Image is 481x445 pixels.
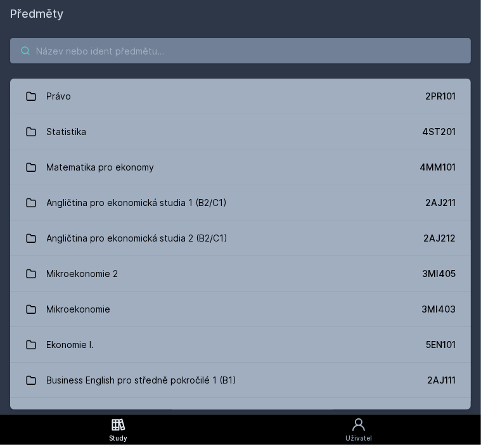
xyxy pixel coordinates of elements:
[10,38,471,63] input: Název nebo ident předmětu…
[10,398,471,434] a: Mikroekonomie I 3MI102
[47,119,87,145] div: Statistika
[47,226,228,251] div: Angličtina pro ekonomická studia 2 (B2/C1)
[425,197,456,209] div: 2AJ211
[422,126,456,138] div: 4ST201
[236,415,481,445] a: Uživatel
[10,5,471,23] h1: Předměty
[10,363,471,398] a: Business English pro středně pokročilé 1 (B1) 2AJ111
[10,327,471,363] a: Ekonomie I. 5EN101
[10,292,471,327] a: Mikroekonomie 3MI403
[10,79,471,114] a: Právo 2PR101
[10,256,471,292] a: Mikroekonomie 2 3MI405
[10,114,471,150] a: Statistika 4ST201
[47,84,72,109] div: Právo
[47,190,228,216] div: Angličtina pro ekonomická studia 1 (B2/C1)
[47,155,155,180] div: Matematika pro ekonomy
[10,185,471,221] a: Angličtina pro ekonomická studia 1 (B2/C1) 2AJ211
[420,161,456,174] div: 4MM101
[422,268,456,280] div: 3MI405
[425,90,456,103] div: 2PR101
[47,297,111,322] div: Mikroekonomie
[47,332,94,358] div: Ekonomie I.
[421,303,456,316] div: 3MI403
[47,368,237,393] div: Business English pro středně pokročilé 1 (B1)
[426,339,456,351] div: 5EN101
[427,374,456,387] div: 2AJ111
[423,232,456,245] div: 2AJ212
[47,403,115,429] div: Mikroekonomie I
[47,261,119,287] div: Mikroekonomie 2
[109,434,127,443] div: Study
[345,434,372,443] div: Uživatel
[10,221,471,256] a: Angličtina pro ekonomická studia 2 (B2/C1) 2AJ212
[10,150,471,185] a: Matematika pro ekonomy 4MM101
